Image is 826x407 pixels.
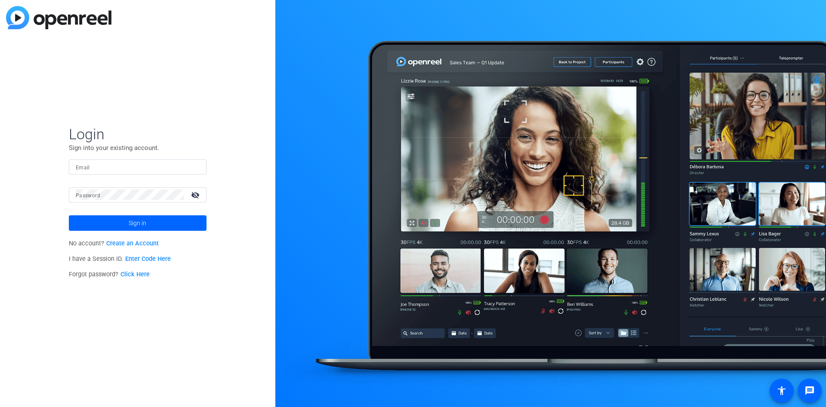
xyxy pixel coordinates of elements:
[69,240,159,247] span: No account?
[125,255,171,263] a: Enter Code Here
[6,6,111,29] img: blue-gradient.svg
[69,143,206,153] p: Sign into your existing account.
[69,255,171,263] span: I have a Session ID.
[76,162,200,172] input: Enter Email Address
[120,271,150,278] a: Click Here
[69,215,206,231] button: Sign in
[69,125,206,143] span: Login
[69,271,150,278] span: Forgot password?
[76,193,100,199] mat-label: Password
[129,212,146,234] span: Sign in
[804,386,815,396] mat-icon: message
[186,189,206,201] mat-icon: visibility_off
[106,240,159,247] a: Create an Account
[777,386,787,396] mat-icon: accessibility
[76,165,90,171] mat-label: Email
